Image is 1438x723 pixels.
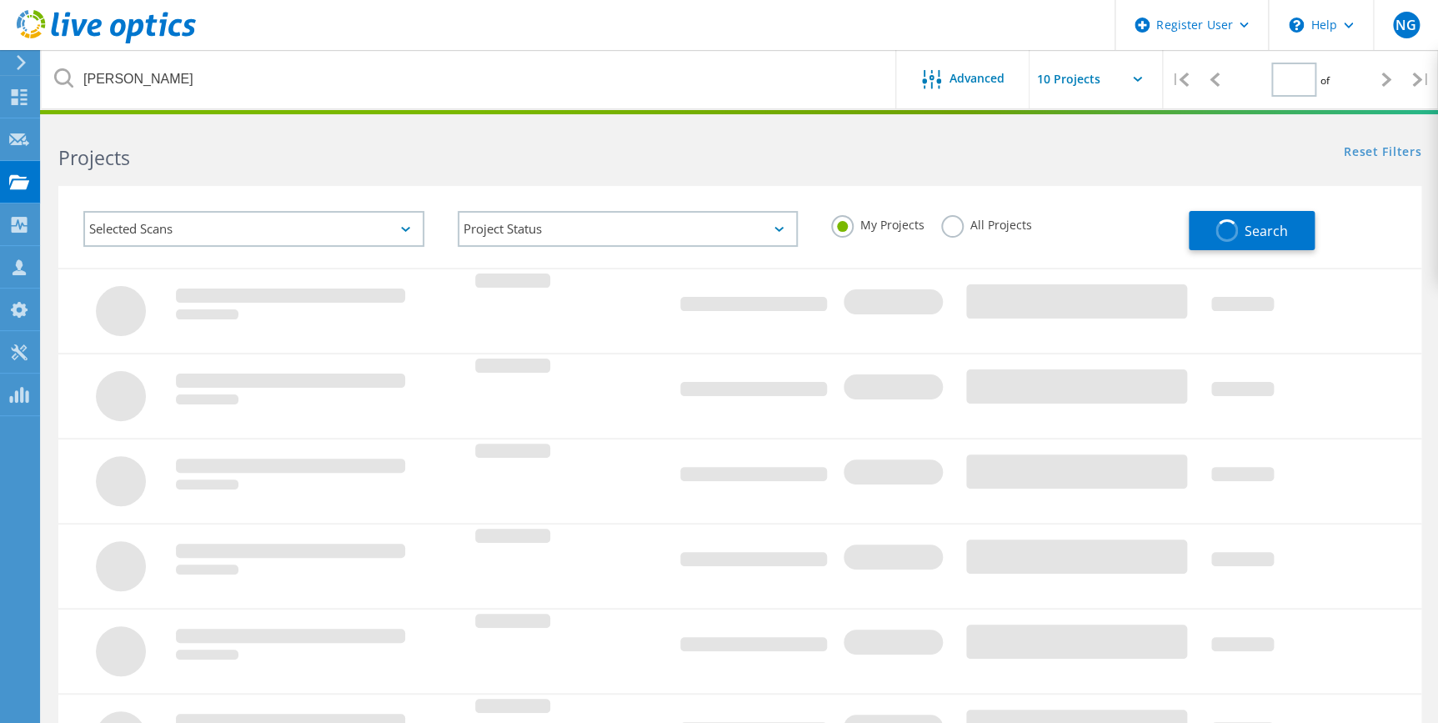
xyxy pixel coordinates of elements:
[1245,222,1288,240] span: Search
[42,50,897,108] input: Search projects by name, owner, ID, company, etc
[1289,18,1304,33] svg: \n
[1189,211,1315,250] button: Search
[949,73,1005,84] span: Advanced
[1320,73,1330,88] span: of
[831,215,924,231] label: My Projects
[58,144,130,171] b: Projects
[1163,50,1197,109] div: |
[458,211,799,247] div: Project Status
[1344,146,1421,160] a: Reset Filters
[17,35,196,47] a: Live Optics Dashboard
[83,211,424,247] div: Selected Scans
[941,215,1032,231] label: All Projects
[1404,50,1438,109] div: |
[1395,18,1416,32] span: NG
